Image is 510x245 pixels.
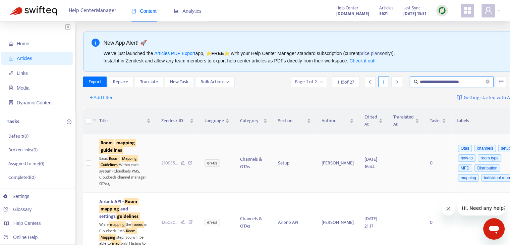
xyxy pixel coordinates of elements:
span: 126080 ... [161,219,178,226]
span: MFD [458,164,472,172]
span: plus-circle [67,119,71,124]
span: + Add filter [90,94,113,102]
button: New Task [165,77,194,87]
div: We've just launched the app, ⭐ ⭐️ with your Help Center Manager standard subscription (current on... [104,50,508,64]
img: sync.dc5367851b00ba804db3.png [438,6,446,15]
td: Channels & OTAs [235,134,273,193]
p: Completed ( 0 ) [8,174,36,181]
button: Replace [108,77,133,87]
div: 1 [378,77,389,87]
span: Tasks [430,117,441,125]
span: unordered-list [499,79,504,84]
span: New Task [170,78,188,86]
span: room type [478,154,501,162]
span: Dynamic Content [17,100,53,105]
span: Language [205,117,224,125]
span: mapping [458,174,479,182]
td: 0 [424,134,451,193]
span: Help Center Manager [69,4,116,17]
span: appstore [463,6,471,14]
span: left [368,80,373,84]
sqkw: Room [108,155,120,162]
span: search [414,80,418,84]
span: file-image [9,86,13,90]
sqkw: guidelines [116,212,140,220]
sqkw: Room [125,228,137,234]
span: Edited At [364,113,377,128]
span: Articles [17,56,32,61]
b: FREE [211,51,224,56]
a: Settings [3,194,30,199]
span: Last Sync [403,4,420,12]
span: area-chart [174,9,179,13]
iframe: Cerrar mensaje [442,202,455,215]
p: Tasks [7,118,19,126]
sqkw: Mapping [99,234,116,241]
a: price plans [359,51,382,56]
sqkw: mapping [109,221,126,228]
span: 210935 ... [161,159,178,167]
th: Category [235,108,273,134]
img: Swifteq [10,6,57,15]
span: Export [89,78,101,86]
a: Online Help [3,235,38,240]
span: Help Centers [13,220,41,226]
strong: [DATE] 15:51 [403,10,426,17]
sqkw: guidelines [99,146,123,154]
iframe: Botón para iniciar la ventana de mensajería [483,218,505,240]
th: Language [199,108,235,134]
th: Translated At [388,108,424,134]
th: Zendesk ID [156,108,200,134]
div: New App Alert! 🚀 [104,39,508,47]
span: Content [131,8,157,14]
span: [DATE] 16:44 [364,155,377,170]
button: unordered-list [496,77,506,87]
span: how-to [458,154,475,162]
span: channels [474,145,496,152]
img: image-link [457,95,462,100]
span: container [9,100,13,105]
span: right [394,80,399,84]
span: Distribution [474,164,500,172]
span: Airbnb API - and settings [99,198,140,220]
span: close-circle [486,79,490,85]
th: Title [94,108,156,134]
iframe: Mensaje de la compañía [458,201,505,215]
th: Tasks [424,108,451,134]
a: Check it out! [349,58,376,63]
span: Home [17,41,29,46]
div: Basic Within each system (Cloudbeds PMS, Cloudbeds channel manager, OTAs), [99,154,151,187]
span: Author [322,117,348,125]
span: en-us [205,219,220,226]
sqkw: Room [99,139,114,147]
span: book [131,9,136,13]
span: Media [17,85,30,91]
p: All tasks ( 0 ) [8,188,30,195]
span: Replace [113,78,128,86]
td: Setup [273,134,316,193]
p: Default ( 0 ) [8,133,29,140]
span: en-us [205,159,220,167]
span: Zendesk ID [161,117,189,125]
span: Title [99,117,145,125]
span: Translate [140,78,158,86]
a: [DOMAIN_NAME] [336,10,369,17]
strong: 3621 [379,10,388,17]
a: Articles PDF Export [154,51,195,56]
sqkw: rooms [131,221,144,228]
sqkw: Guidelines [99,161,119,168]
span: home [9,41,13,46]
span: Hi. Need any help? [4,5,48,10]
span: 1 - 15 of 27 [337,79,354,86]
span: Articles [379,4,393,12]
span: user [484,6,492,14]
button: Translate [135,77,163,87]
button: Export [83,77,107,87]
span: close-circle [486,80,490,84]
span: account-book [9,56,13,61]
span: Help Center [336,4,358,12]
sqkw: Room [124,198,138,205]
span: Category [240,117,262,125]
sqkw: mapping [115,139,136,147]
